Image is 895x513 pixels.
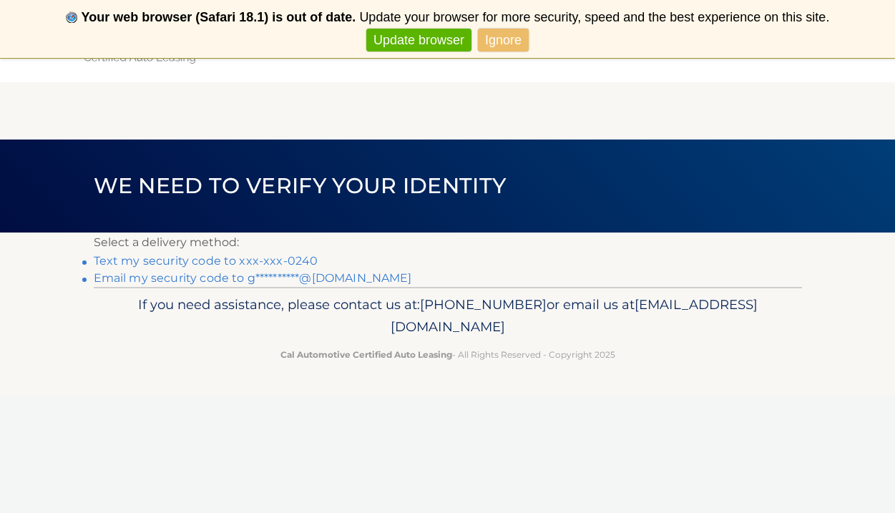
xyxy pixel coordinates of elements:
[420,296,547,313] span: [PHONE_NUMBER]
[103,293,793,339] p: If you need assistance, please contact us at: or email us at
[280,349,452,360] strong: Cal Automotive Certified Auto Leasing
[94,254,318,268] a: Text my security code to xxx-xxx-0240
[366,29,471,52] a: Update browser
[94,271,412,285] a: Email my security code to g**********@[DOMAIN_NAME]
[94,233,802,253] p: Select a delivery method:
[82,10,356,24] b: Your web browser (Safari 18.1) is out of date.
[359,10,829,24] span: Update your browser for more security, speed and the best experience on this site.
[103,347,793,362] p: - All Rights Reserved - Copyright 2025
[478,29,529,52] a: Ignore
[94,172,507,199] span: We need to verify your identity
